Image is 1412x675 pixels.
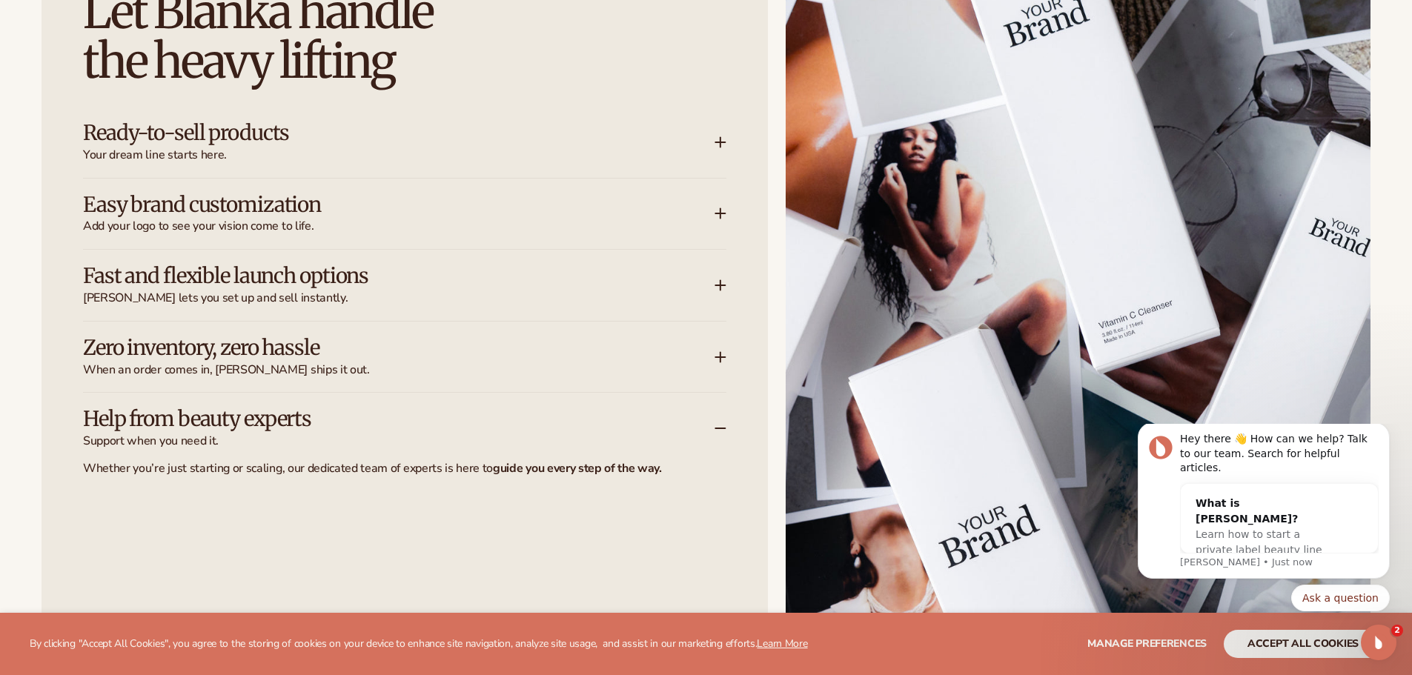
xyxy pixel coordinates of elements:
[83,193,670,216] h3: Easy brand customization
[1361,625,1396,660] iframe: Intercom live chat
[83,265,670,287] h3: Fast and flexible launch options
[80,104,207,147] span: Learn how to start a private label beauty line with [PERSON_NAME]
[1224,630,1382,658] button: accept all cookies
[65,60,233,162] div: What is [PERSON_NAME]?Learn how to start a private label beauty line with [PERSON_NAME]
[64,8,263,130] div: Message content
[64,132,263,145] p: Message from Lee, sent Just now
[83,362,715,378] span: When an order comes in, [PERSON_NAME] ships it out.
[83,408,670,430] h3: Help from beauty experts
[83,219,715,234] span: Add your logo to see your vision come to life.
[83,336,670,359] h3: Zero inventory, zero hassle
[33,12,57,36] img: Profile image for Lee
[83,147,715,163] span: Your dream line starts here.
[176,161,274,187] button: Quick reply: Ask a question
[83,122,670,144] h3: Ready-to-sell products
[80,72,218,103] div: What is [PERSON_NAME]?
[64,8,263,52] div: Hey there 👋 How can we help? Talk to our team. Search for helpful articles.
[30,638,808,651] p: By clicking "Accept All Cookies", you agree to the storing of cookies on your device to enhance s...
[1087,630,1207,658] button: Manage preferences
[1087,636,1207,651] span: Manage preferences
[757,636,807,651] a: Learn More
[493,460,662,476] strong: guide you every step of the way.
[1116,424,1412,620] iframe: Intercom notifications message
[22,161,274,187] div: Quick reply options
[1391,625,1403,636] span: 2
[83,433,715,449] span: Support when you need it.
[83,290,715,306] span: [PERSON_NAME] lets you set up and sell instantly.
[83,461,709,476] p: Whether you’re just starting or scaling, our dedicated team of experts is here to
